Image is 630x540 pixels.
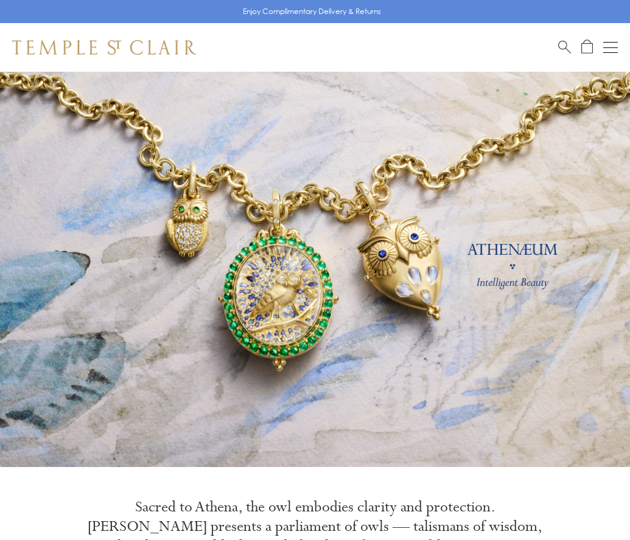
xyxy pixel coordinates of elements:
button: Open navigation [603,40,618,55]
p: Enjoy Complimentary Delivery & Returns [243,5,381,18]
a: Search [558,40,571,55]
img: Temple St. Clair [12,40,196,55]
a: Open Shopping Bag [581,40,593,55]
